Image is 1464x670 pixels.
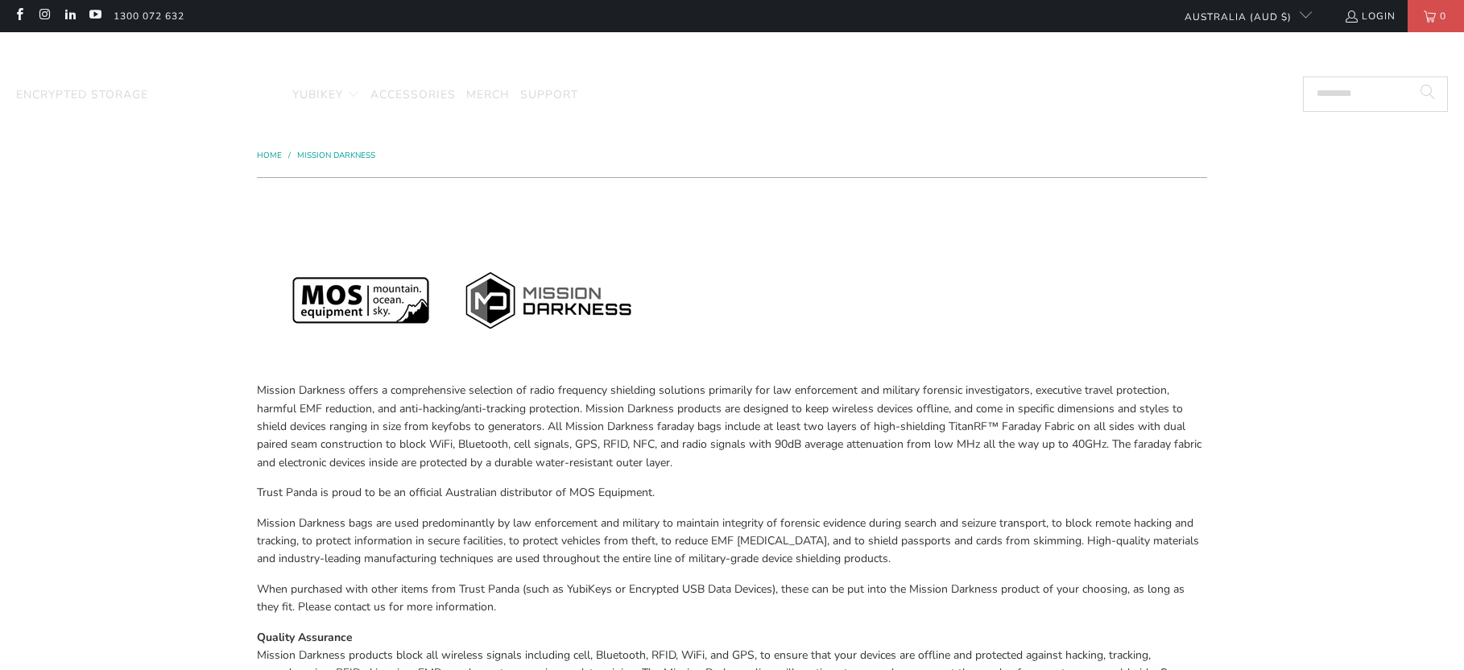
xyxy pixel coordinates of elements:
[257,630,353,645] strong: Quality Assurance
[159,77,282,114] a: Mission Darkness
[1408,77,1448,112] button: Search
[297,150,375,161] a: Mission Darkness
[88,10,101,23] a: Trust Panda Australia on YouTube
[257,382,1207,472] p: Mission Darkness offers a comprehensive selection of radio frequency shielding solutions primaril...
[370,77,456,114] a: Accessories
[257,150,284,161] a: Home
[257,150,282,161] span: Home
[16,77,148,114] a: Encrypted Storage
[288,150,291,161] span: /
[37,10,51,23] a: Trust Panda Australia on Instagram
[16,87,148,102] span: Encrypted Storage
[257,484,1207,502] p: Trust Panda is proud to be an official Australian distributor of MOS Equipment.
[63,10,77,23] a: Trust Panda Australia on LinkedIn
[466,87,510,102] span: Merch
[114,7,184,25] a: 1300 072 632
[520,87,578,102] span: Support
[1303,77,1448,112] input: Search...
[257,515,1207,569] p: Mission Darkness bags are used predominantly by law enforcement and military to maintain integrit...
[292,77,360,114] summary: YubiKey
[12,10,26,23] a: Trust Panda Australia on Facebook
[650,40,815,73] img: Trust Panda Australia
[159,87,282,102] span: Mission Darkness
[16,77,578,114] nav: Translation missing: en.navigation.header.main_nav
[370,87,456,102] span: Accessories
[682,436,1106,452] span: radio signals with 90dB average attenuation from low MHz all the way up to 40GHz
[1344,7,1396,25] a: Login
[466,77,510,114] a: Merch
[520,77,578,114] a: Support
[292,87,343,102] span: YubiKey
[257,581,1207,617] p: When purchased with other items from Trust Panda (such as YubiKeys or Encrypted USB Data Devices)...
